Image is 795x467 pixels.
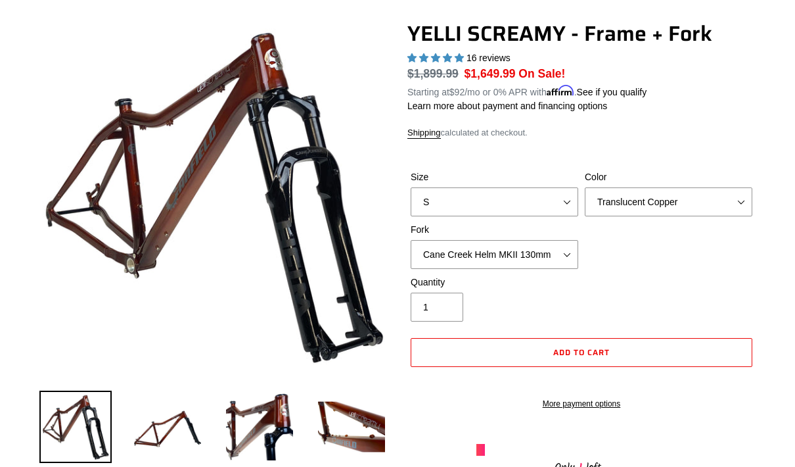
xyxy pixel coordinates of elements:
[407,126,756,139] div: calculated at checkout.
[411,223,578,237] label: Fork
[553,346,610,358] span: Add to cart
[315,391,388,463] img: Load image into Gallery viewer, YELLI SCREAMY - Frame + Fork
[411,170,578,184] label: Size
[407,67,459,80] s: $1,899.99
[547,85,574,96] span: Affirm
[465,67,516,80] span: $1,649.99
[39,391,112,463] img: Load image into Gallery viewer, YELLI SCREAMY - Frame + Fork
[131,391,204,463] img: Load image into Gallery viewer, YELLI SCREAMY - Frame + Fork
[407,128,441,139] a: Shipping
[407,21,756,46] h1: YELLI SCREAMY - Frame + Fork
[585,170,752,184] label: Color
[577,87,647,97] a: See if you qualify - Learn more about Affirm Financing (opens in modal)
[407,101,607,111] a: Learn more about payment and financing options
[449,87,465,97] span: $92
[411,398,752,410] a: More payment options
[223,391,296,463] img: Load image into Gallery viewer, YELLI SCREAMY - Frame + Fork
[518,65,565,82] span: On Sale!
[411,276,578,289] label: Quantity
[466,53,511,63] span: 16 reviews
[407,82,647,99] p: Starting at /mo or 0% APR with .
[407,53,466,63] span: 5.00 stars
[411,338,752,367] button: Add to cart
